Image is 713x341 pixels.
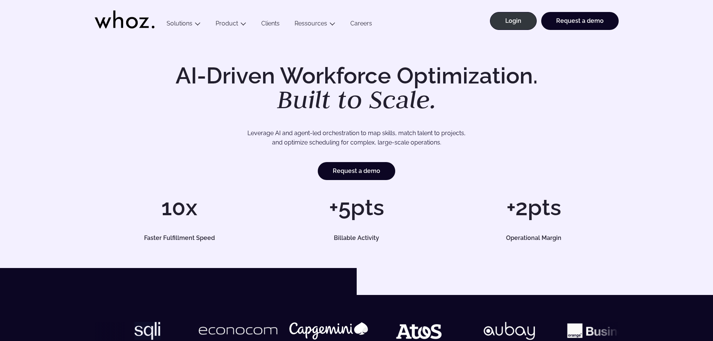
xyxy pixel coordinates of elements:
h1: +5pts [272,196,441,219]
button: Product [208,20,254,30]
h5: Operational Margin [457,235,610,241]
h1: +2pts [449,196,618,219]
a: Careers [343,20,380,30]
h5: Faster Fulfillment Speed [103,235,256,241]
a: Request a demo [318,162,395,180]
a: Ressources [295,20,327,27]
h1: 10x [95,196,264,219]
a: Product [216,20,238,27]
em: Built to Scale. [277,83,436,116]
h5: Billable Activity [280,235,433,241]
p: Leverage AI and agent-led orchestration to map skills, match talent to projects, and optimize sch... [121,128,592,147]
a: Clients [254,20,287,30]
button: Solutions [159,20,208,30]
a: Request a demo [541,12,619,30]
h1: AI-Driven Workforce Optimization. [165,64,548,112]
a: Login [490,12,537,30]
button: Ressources [287,20,343,30]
